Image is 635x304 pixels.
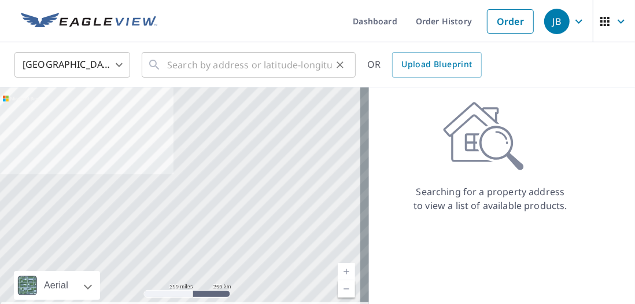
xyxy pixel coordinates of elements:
span: Upload Blueprint [401,57,472,72]
div: JB [544,9,570,34]
a: Current Level 5, Zoom Out [338,280,355,298]
div: Aerial [40,271,72,300]
img: EV Logo [21,13,157,30]
a: Current Level 5, Zoom In [338,263,355,280]
input: Search by address or latitude-longitude [167,49,332,81]
div: [GEOGRAPHIC_DATA] [14,49,130,81]
div: OR [367,52,482,78]
p: Searching for a property address to view a list of available products. [413,185,568,213]
div: Aerial [14,271,100,300]
button: Clear [332,57,348,73]
a: Upload Blueprint [392,52,481,78]
a: Order [487,9,534,34]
